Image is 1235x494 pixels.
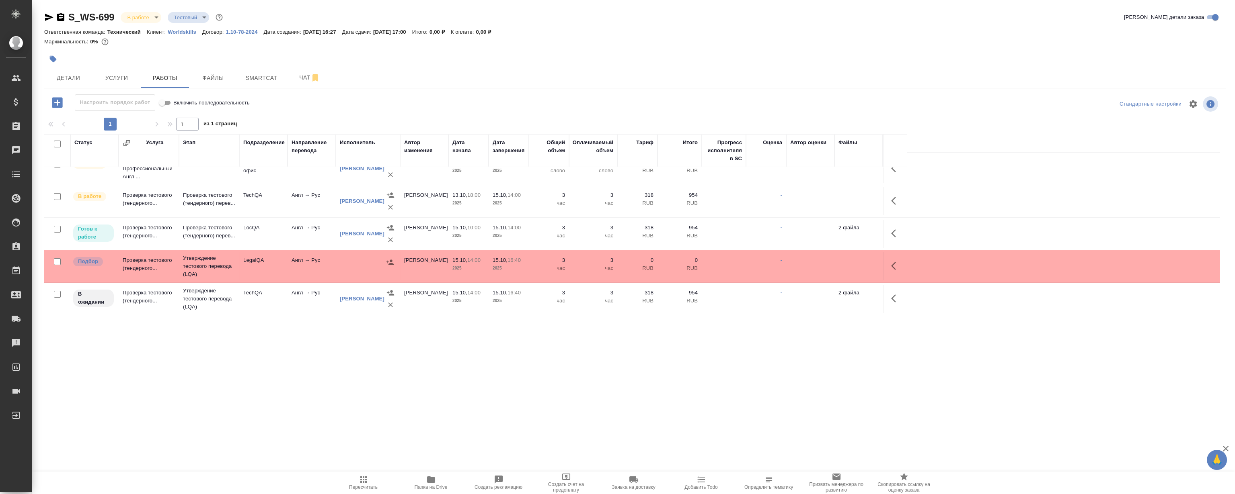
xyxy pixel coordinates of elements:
p: 15.10, [493,257,508,263]
div: Исполнитель назначен, приступать к работе пока рано [72,289,115,308]
div: В работе [121,12,161,23]
span: 🙏 [1210,451,1224,468]
p: 3 [533,289,565,297]
td: [PERSON_NAME] [400,155,448,183]
td: Англ → Рус [288,220,336,248]
a: - [781,192,782,198]
p: [DATE] 17:00 [373,29,412,35]
div: Итого [683,139,698,147]
p: час [573,199,613,207]
p: Клиент: [147,29,168,35]
p: 2 файла [838,289,879,297]
a: [PERSON_NAME] [340,231,384,237]
span: Детали [49,73,88,83]
span: Чат [290,73,329,83]
p: 2025 [493,297,525,305]
p: 15.10, [493,192,508,198]
span: Smartcat [242,73,281,83]
p: RUB [662,232,698,240]
a: - [781,290,782,296]
td: Проектный офис [239,155,288,183]
p: 2025 [452,297,485,305]
p: RUB [621,167,653,175]
p: 0% [90,39,100,45]
span: Заявка на доставку [612,484,655,490]
td: TechQA [239,187,288,215]
p: RUB [621,199,653,207]
p: Проверка тестового (тендерного) перев... [183,224,235,240]
p: час [533,264,565,272]
p: Утверждение тестового перевода (LQA) [183,287,235,311]
span: Услуги [97,73,136,83]
td: Англ → Рус [288,285,336,313]
p: 954 [662,191,698,199]
button: Папка на Drive [397,472,465,494]
button: В работе [125,14,151,21]
div: Файлы [838,139,857,147]
td: Проверка тестового (тендерного... [119,187,179,215]
a: [PERSON_NAME] [340,165,384,171]
a: Worldskills [168,28,202,35]
p: 18:00 [467,192,481,198]
p: 3 [573,289,613,297]
a: [PERSON_NAME] [340,296,384,302]
p: RUB [662,297,698,305]
p: Worldskills [168,29,202,35]
td: Проверка тестового (тендерного... [119,252,179,280]
div: Дата начала [452,139,485,155]
button: Тестовый [172,14,200,21]
a: - [781,225,782,231]
p: час [573,232,613,240]
div: Исполнитель может приступить к работе [72,224,115,243]
td: [PERSON_NAME] [400,187,448,215]
span: Пересчитать [349,484,378,490]
p: Подбор [78,257,98,265]
span: Создать рекламацию [475,484,522,490]
button: Создать рекламацию [465,472,532,494]
span: из 1 страниц [203,119,237,131]
p: Проверка тестового (тендерного) перев... [183,191,235,207]
button: Здесь прячутся важные кнопки [886,256,906,276]
p: 2 файла [838,224,879,232]
p: 16:40 [508,290,521,296]
div: Автор оценки [790,139,826,147]
p: 3 [573,224,613,232]
p: 3 [533,256,565,264]
p: 2025 [493,167,525,175]
a: 1.10-78-2024 [226,28,264,35]
p: 2025 [493,264,525,272]
span: Файлы [194,73,232,83]
p: час [573,264,613,272]
div: Подразделение [243,139,285,147]
p: 954 [662,224,698,232]
p: 2025 [452,167,485,175]
div: Оплачиваемый объем [573,139,613,155]
td: Проверка тестового (тендерного... [119,285,179,313]
div: Услуга [146,139,163,147]
button: Добавить тэг [44,50,62,68]
span: Настроить таблицу [1184,94,1203,114]
p: 2025 [452,264,485,272]
p: 1.10-78-2024 [226,29,264,35]
td: Проверка тестового (тендерного... [119,220,179,248]
button: Здесь прячутся важные кнопки [886,224,906,243]
p: 14:00 [508,192,521,198]
button: Добавить работу [46,94,68,111]
p: 2025 [493,232,525,240]
p: 15.10, [493,225,508,231]
button: Определить тематику [735,472,803,494]
p: Маржинальность: [44,39,90,45]
p: 318 [621,289,653,297]
span: Определить тематику [744,484,793,490]
p: 13.10, [452,192,467,198]
p: Утверждение тестового перевода (LQA) [183,254,235,278]
button: Назначить [384,287,397,299]
p: 16:40 [508,257,521,263]
td: LocQA [239,220,288,248]
p: час [533,199,565,207]
button: Добавить Todo [668,472,735,494]
td: LegalQA [239,252,288,280]
p: 0 [662,256,698,264]
p: 3 [533,191,565,199]
button: Здесь прячутся важные кнопки [886,289,906,308]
